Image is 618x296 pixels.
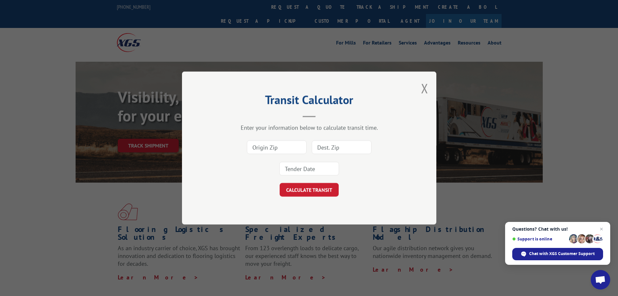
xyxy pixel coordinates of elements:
div: Enter your information below to calculate transit time. [214,124,404,131]
h2: Transit Calculator [214,95,404,108]
button: Close modal [421,80,428,97]
span: Chat with XGS Customer Support [529,251,595,257]
span: Questions? Chat with us! [512,226,603,232]
div: Chat with XGS Customer Support [512,248,603,260]
button: CALCULATE TRANSIT [280,183,339,197]
span: Close chat [598,225,605,233]
div: Open chat [591,270,610,290]
input: Dest. Zip [312,140,371,154]
input: Tender Date [279,162,339,175]
span: Support is online [512,237,567,241]
input: Origin Zip [247,140,307,154]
